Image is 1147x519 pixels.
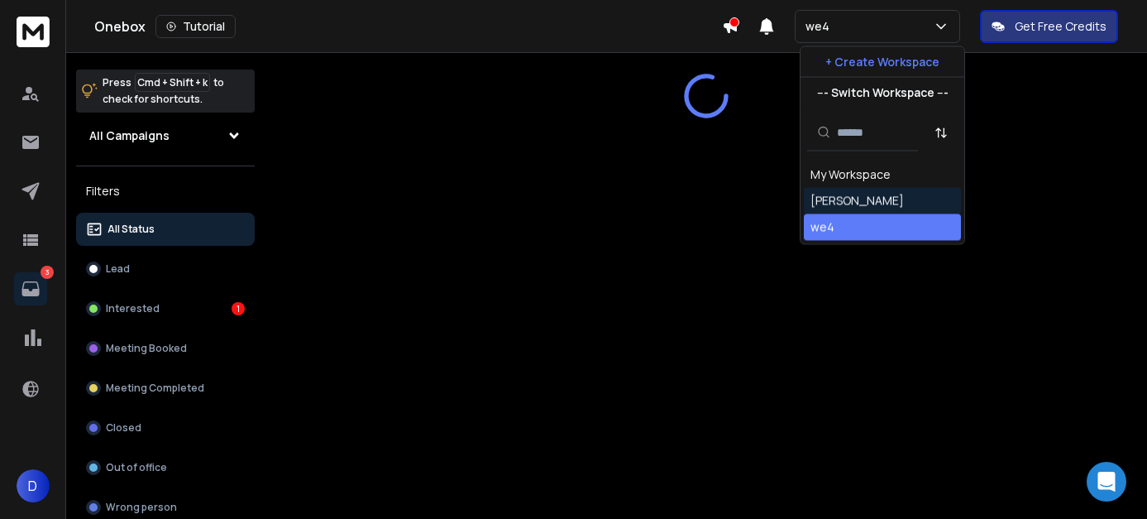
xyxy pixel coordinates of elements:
p: Wrong person [106,501,177,514]
div: 1 [232,302,245,315]
p: + Create Workspace [825,54,939,70]
div: Onebox [94,15,722,38]
h1: All Campaigns [89,127,170,144]
button: Get Free Credits [980,10,1118,43]
button: Lead [76,252,255,286]
p: Press to check for shortcuts. [103,74,224,108]
div: we4 [810,219,834,236]
button: D [17,469,50,502]
button: Meeting Completed [76,372,255,405]
button: Out of office [76,451,255,484]
p: Meeting Completed [106,382,204,395]
p: Lead [106,262,130,276]
p: Out of office [106,461,167,474]
p: we4 [805,18,836,35]
p: All Status [108,223,155,236]
button: Interested1 [76,292,255,325]
button: + Create Workspace [801,47,964,77]
div: My Workspace [810,166,891,183]
span: Cmd + Shift + k [135,73,210,92]
p: --- Switch Workspace --- [817,84,949,101]
button: All Status [76,213,255,246]
button: Sort by Sort A-Z [925,116,958,149]
p: Meeting Booked [106,342,187,355]
h3: Filters [76,180,255,203]
div: Open Intercom Messenger [1087,462,1126,502]
button: Meeting Booked [76,332,255,365]
div: [PERSON_NAME] [810,193,904,209]
p: Get Free Credits [1015,18,1106,35]
a: 3 [14,272,47,305]
button: All Campaigns [76,119,255,152]
p: Interested [106,302,160,315]
button: Tutorial [155,15,236,38]
p: Closed [106,421,141,435]
p: 3 [41,266,54,279]
button: Closed [76,411,255,445]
